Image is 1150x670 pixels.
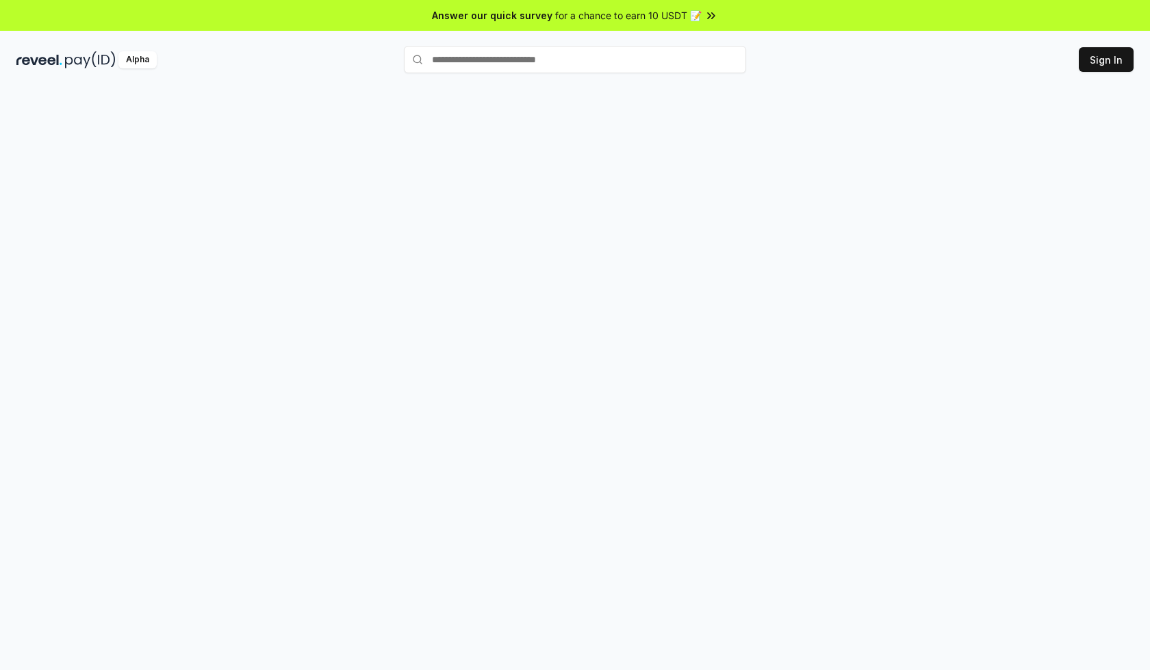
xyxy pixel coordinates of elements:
[1079,47,1134,72] button: Sign In
[118,51,157,68] div: Alpha
[65,51,116,68] img: pay_id
[555,8,702,23] span: for a chance to earn 10 USDT 📝
[16,51,62,68] img: reveel_dark
[432,8,552,23] span: Answer our quick survey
